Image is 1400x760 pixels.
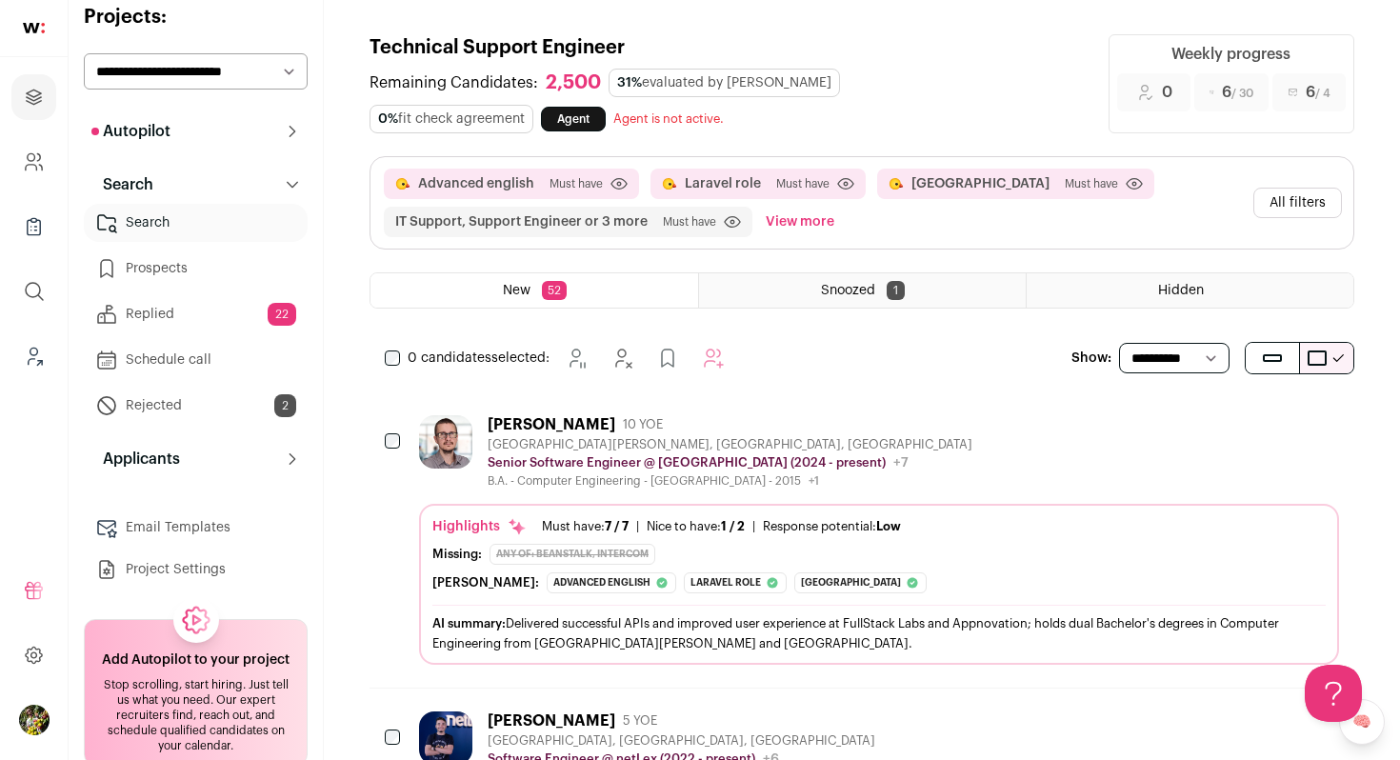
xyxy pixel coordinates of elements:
ul: | | [542,519,901,534]
button: View more [762,207,838,237]
a: Replied22 [84,295,308,333]
span: 1 / 2 [721,520,745,532]
div: [GEOGRAPHIC_DATA][PERSON_NAME], [GEOGRAPHIC_DATA], [GEOGRAPHIC_DATA] [488,437,972,452]
button: Snooze [557,339,595,377]
p: Search [91,173,153,196]
span: AI summary: [432,617,506,630]
span: Must have [776,176,830,191]
div: B.A. - Computer Engineering - [GEOGRAPHIC_DATA] - 2015 [488,473,972,489]
a: Company Lists [11,204,56,250]
span: 1 [887,281,905,300]
div: Must have: [542,519,629,534]
a: Email Templates [84,509,308,547]
div: fit check agreement [370,105,533,133]
a: Schedule call [84,341,308,379]
h2: Add Autopilot to your project [102,650,290,670]
a: 🧠 [1339,699,1385,745]
div: [PERSON_NAME]: [432,575,539,590]
span: / 4 [1315,88,1330,99]
div: Weekly progress [1171,43,1290,66]
span: 22 [268,303,296,326]
span: +7 [893,456,909,470]
div: Any of: Beanstalk, Intercom [490,544,655,565]
div: [PERSON_NAME] [488,711,615,730]
div: 2,500 [546,71,601,95]
div: [GEOGRAPHIC_DATA], [GEOGRAPHIC_DATA], [GEOGRAPHIC_DATA] [488,733,875,749]
span: 0 candidates [408,351,491,365]
span: Hidden [1158,284,1204,297]
span: 6 [1306,81,1330,104]
span: Low [876,520,901,532]
a: Prospects [84,250,308,288]
button: Autopilot [84,112,308,150]
a: Search [84,204,308,242]
button: Laravel role [685,174,761,193]
p: Autopilot [91,120,170,143]
div: Highlights [432,517,527,536]
img: c2da67a5eb9fadb733590139ebe1b2508560f04f009606502668fc99e13ffb0b.jpg [419,415,472,469]
div: [PERSON_NAME] [488,415,615,434]
button: [GEOGRAPHIC_DATA] [911,174,1050,193]
a: Snoozed 1 [699,273,1026,308]
a: Project Settings [84,550,308,589]
span: Must have [550,176,603,191]
button: All filters [1253,188,1342,218]
div: Stop scrolling, start hiring. Just tell us what you need. Our expert recruiters find, reach out, ... [96,677,295,753]
img: 6689865-medium_jpg [19,705,50,735]
a: Hidden [1027,273,1353,308]
span: 52 [542,281,567,300]
div: [GEOGRAPHIC_DATA] [794,572,927,593]
a: Company and ATS Settings [11,139,56,185]
a: Rejected2 [84,387,308,425]
a: Projects [11,74,56,120]
a: Leads (Backoffice) [11,333,56,379]
span: 7 / 7 [605,520,629,532]
div: evaluated by [PERSON_NAME] [609,69,840,97]
span: / 30 [1231,88,1253,99]
button: Hide [603,339,641,377]
span: Must have [663,214,716,230]
span: 31% [617,76,642,90]
div: Nice to have: [647,519,745,534]
span: 2 [274,394,296,417]
h2: Projects: [84,4,308,30]
a: [PERSON_NAME] 10 YOE [GEOGRAPHIC_DATA][PERSON_NAME], [GEOGRAPHIC_DATA], [GEOGRAPHIC_DATA] Senior ... [419,415,1339,665]
span: 0 [1162,81,1172,104]
span: selected: [408,349,550,368]
h1: Technical Support Engineer [370,34,1086,61]
button: Advanced english [418,174,534,193]
span: +1 [809,475,819,487]
span: Agent is not active. [613,112,724,125]
span: Must have [1065,176,1118,191]
div: Laravel role [684,572,787,593]
button: Applicants [84,440,308,478]
button: Add to Autopilot [694,339,732,377]
p: Applicants [91,448,180,470]
button: IT Support, Support Engineer or 3 more [395,212,648,231]
span: Remaining Candidates: [370,71,538,94]
button: Add to Prospects [649,339,687,377]
span: 6 [1222,81,1253,104]
span: Snoozed [821,284,875,297]
p: Senior Software Engineer @ [GEOGRAPHIC_DATA] (2024 - present) [488,455,886,470]
span: 5 YOE [623,713,657,729]
iframe: Help Scout Beacon - Open [1305,665,1362,722]
span: 0% [378,112,398,126]
button: Open dropdown [19,705,50,735]
img: wellfound-shorthand-0d5821cbd27db2630d0214b213865d53afaa358527fdda9d0ea32b1df1b89c2c.svg [23,23,45,33]
div: Response potential: [763,519,901,534]
button: Search [84,166,308,204]
p: Show: [1071,349,1111,368]
div: Delivered successful APIs and improved user experience at FullStack Labs and Appnovation; holds d... [432,613,1326,653]
div: Advanced english [547,572,676,593]
a: Agent [541,107,606,131]
div: Missing: [432,547,482,562]
span: New [503,284,530,297]
span: 10 YOE [623,417,663,432]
